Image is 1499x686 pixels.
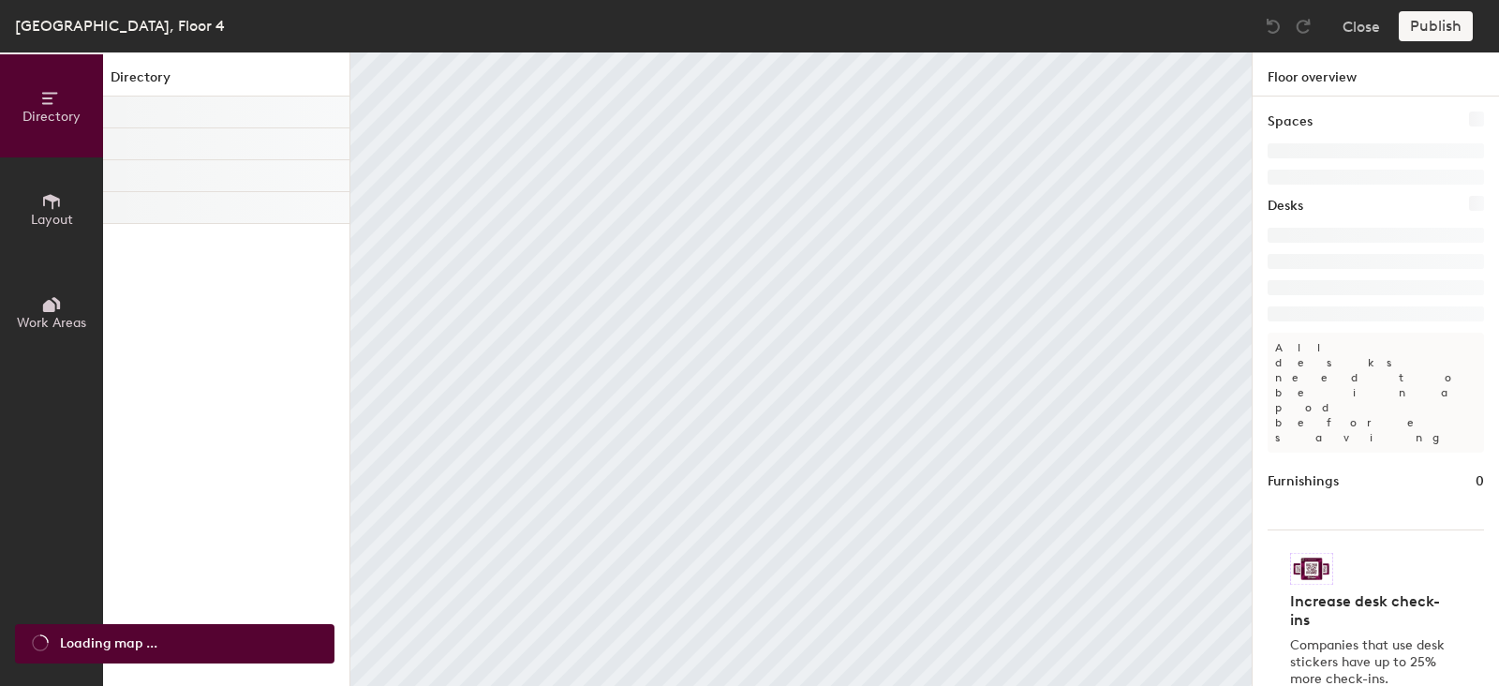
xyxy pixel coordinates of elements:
h4: Increase desk check-ins [1290,592,1450,630]
span: Layout [31,212,73,228]
div: [GEOGRAPHIC_DATA], Floor 4 [15,14,225,37]
img: Sticker logo [1290,553,1333,585]
h1: Desks [1268,196,1303,216]
img: Redo [1294,17,1313,36]
h1: Floor overview [1253,52,1499,97]
button: Close [1343,11,1380,41]
canvas: Map [350,52,1252,686]
h1: Furnishings [1268,471,1339,492]
span: Work Areas [17,315,86,331]
h1: Spaces [1268,112,1313,132]
h1: 0 [1476,471,1484,492]
img: Undo [1264,17,1283,36]
p: All desks need to be in a pod before saving [1268,333,1484,453]
span: Loading map ... [60,634,157,654]
span: Directory [22,109,81,125]
h1: Directory [103,67,349,97]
